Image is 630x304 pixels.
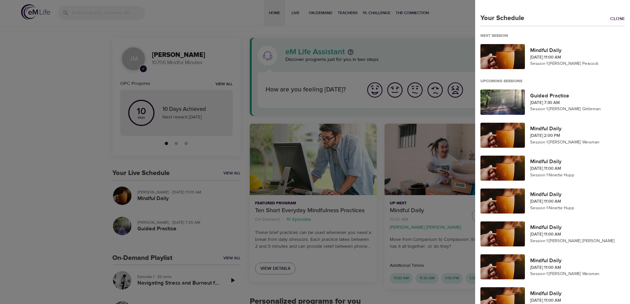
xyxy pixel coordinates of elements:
[475,13,524,23] p: Your Schedule
[530,290,625,297] p: Mindful Daily
[530,265,625,271] p: [DATE] 11:00 AM
[530,198,625,205] p: [DATE] 11:00 AM
[480,33,513,39] div: Next Session
[530,257,625,265] p: Mindful Daily
[530,165,625,172] p: [DATE] 11:00 AM
[530,223,625,231] p: Mindful Daily
[530,133,625,139] p: [DATE] 2:00 PM
[530,158,625,165] p: Mindful Daily
[530,106,625,113] p: Session 1 · [PERSON_NAME] Gittleman
[530,125,625,133] p: Mindful Daily
[530,231,625,238] p: [DATE] 11:00 AM
[530,139,625,146] p: Session 1 · [PERSON_NAME] Weisman
[530,61,625,67] p: Session 1 · [PERSON_NAME] Peacock
[530,46,625,54] p: Mindful Daily
[530,92,625,100] p: Guided Practice
[530,190,625,198] p: Mindful Daily
[530,54,625,61] p: [DATE] 11:00 AM
[530,172,625,179] p: Session 1 · Ninette Hupp
[530,100,625,106] p: [DATE] 7:30 AM
[530,205,625,212] p: Session 1 · Ninette Hupp
[530,271,625,277] p: Session 1 · [PERSON_NAME] Weisman
[530,297,625,304] p: [DATE] 11:00 AM
[530,238,625,244] p: Session 1 · [PERSON_NAME] [PERSON_NAME]
[610,15,630,23] a: Close
[480,79,528,84] div: Upcoming Sessions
